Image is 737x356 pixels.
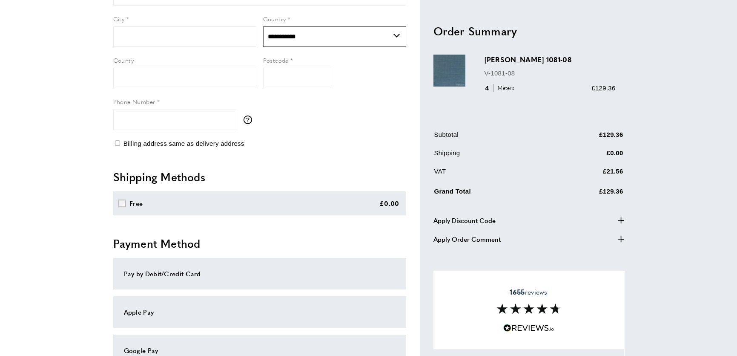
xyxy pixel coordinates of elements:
[503,324,554,332] img: Reviews.io 5 stars
[263,14,286,23] span: Country
[434,148,548,164] td: Shipping
[113,14,125,23] span: City
[124,269,396,279] div: Pay by Debit/Credit Card
[123,140,244,147] span: Billing address same as delivery address
[113,236,406,251] h2: Payment Method
[124,307,396,317] div: Apple Pay
[493,84,516,92] span: Meters
[433,234,501,244] span: Apply Order Comment
[485,68,616,78] p: V-1081-08
[485,55,616,64] h3: [PERSON_NAME] 1081-08
[113,169,406,185] h2: Shipping Methods
[129,198,143,208] div: Free
[113,97,155,106] span: Phone Number
[497,304,561,314] img: Reviews section
[549,184,623,203] td: £129.36
[510,287,525,297] strong: 1655
[244,116,256,124] button: More information
[263,56,289,64] span: Postcode
[433,23,624,38] h2: Order Summary
[379,198,399,208] div: £0.00
[434,184,548,203] td: Grand Total
[510,288,547,296] span: reviews
[124,345,396,356] div: Google Pay
[549,129,623,146] td: £129.36
[549,166,623,182] td: £21.56
[591,84,615,91] span: £129.36
[433,215,496,225] span: Apply Discount Code
[485,83,517,93] div: 4
[433,55,465,87] img: Florence 1081-08
[434,166,548,182] td: VAT
[115,140,120,146] input: Billing address same as delivery address
[434,129,548,146] td: Subtotal
[549,148,623,164] td: £0.00
[113,56,134,64] span: County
